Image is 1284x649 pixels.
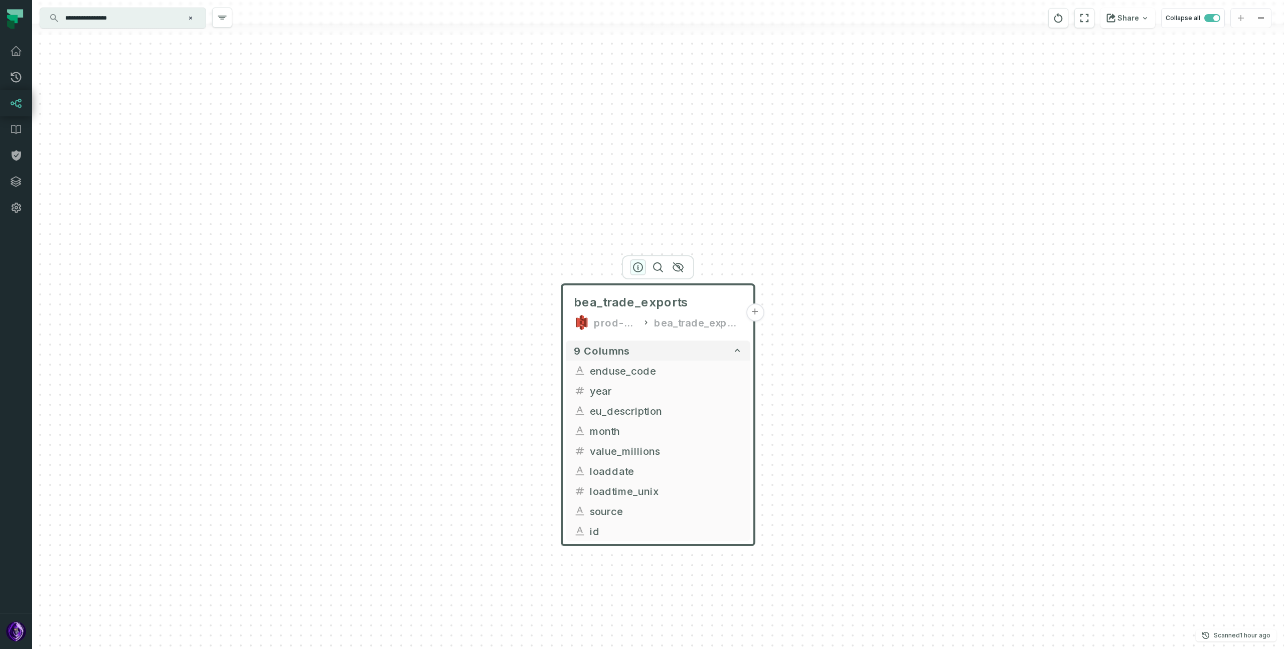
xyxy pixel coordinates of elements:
span: string [574,505,586,517]
span: value_millions [590,443,742,458]
span: string [574,465,586,477]
span: year [590,383,742,398]
button: enduse_code [566,361,750,381]
button: loadtime_unix [566,481,750,501]
span: source [590,504,742,519]
button: Scanned[DATE] 4:02:02 PM [1196,629,1276,641]
span: string [574,525,586,537]
span: 9 columns [574,345,630,357]
span: loaddate [590,463,742,478]
span: string [574,365,586,377]
relative-time: Sep 25, 2025, 4:02 PM GMT+3 [1240,631,1270,639]
button: value_millions [566,441,750,461]
div: bea_trade_exports [654,314,742,331]
span: integer [574,385,586,397]
button: Collapse all [1161,8,1225,28]
span: loadtime_unix [590,483,742,499]
span: enduse_code [590,363,742,378]
button: loaddate [566,461,750,481]
button: source [566,501,750,521]
button: Clear search query [186,13,196,23]
div: prod-bea-it-bhl-public-raw [594,314,638,331]
button: year [566,381,750,401]
span: eu_description [590,403,742,418]
span: month [590,423,742,438]
img: avatar of Ofir Or [6,621,26,641]
p: Scanned [1214,630,1270,640]
span: id [590,524,742,539]
span: integer [574,485,586,497]
span: string [574,405,586,417]
button: + [746,303,764,321]
button: id [566,521,750,541]
button: Share [1100,8,1155,28]
button: month [566,421,750,441]
span: bea_trade_exports [574,294,688,310]
button: eu_description [566,401,750,421]
span: string [574,425,586,437]
span: float [574,445,586,457]
button: zoom out [1251,9,1271,28]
